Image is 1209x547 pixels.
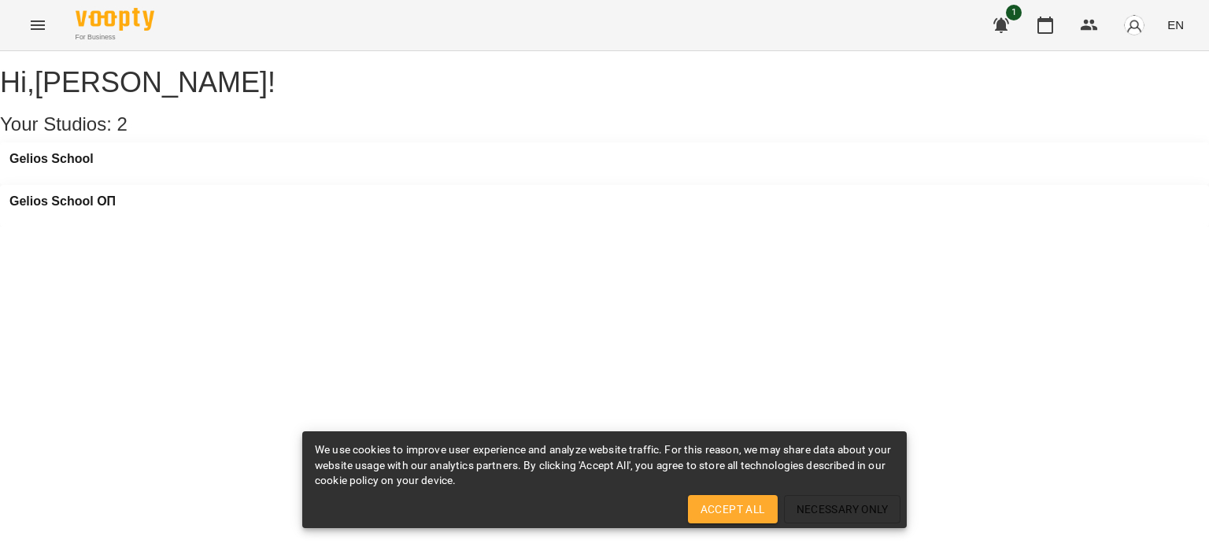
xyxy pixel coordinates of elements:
a: Gelios School ОП [9,194,116,209]
span: 1 [1006,5,1022,20]
span: EN [1167,17,1184,33]
img: avatar_s.png [1123,14,1145,36]
span: For Business [76,32,154,43]
button: EN [1161,10,1190,39]
span: 2 [117,113,128,135]
img: Voopty Logo [76,8,154,31]
button: Menu [19,6,57,44]
a: Gelios School [9,152,94,166]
